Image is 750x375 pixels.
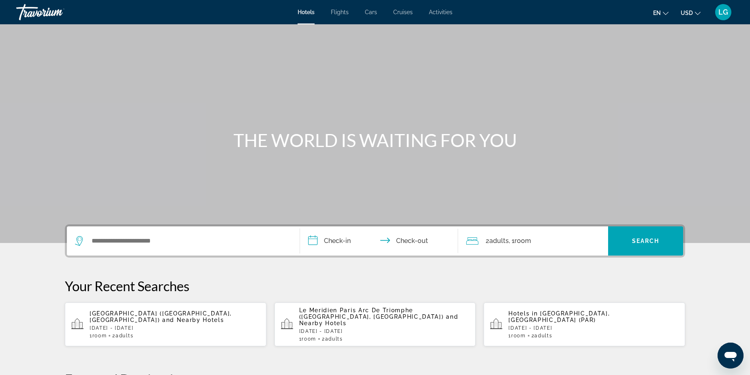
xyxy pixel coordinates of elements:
span: 2 [112,333,133,339]
a: Travorium [16,2,97,23]
a: Flights [331,9,349,15]
span: Adults [325,336,343,342]
span: Adults [116,333,133,339]
span: Room [92,333,107,339]
a: Hotels [298,9,315,15]
button: Le Meridien Paris Arc De Triomphe ([GEOGRAPHIC_DATA], [GEOGRAPHIC_DATA]) and Nearby Hotels[DATE] ... [274,302,476,347]
span: [GEOGRAPHIC_DATA], [GEOGRAPHIC_DATA] (PAR) [508,310,610,323]
button: Check in and out dates [300,226,458,256]
span: and Nearby Hotels [162,317,224,323]
button: Change currency [681,7,701,19]
h1: THE WORLD IS WAITING FOR YOU [223,130,527,151]
button: [GEOGRAPHIC_DATA] ([GEOGRAPHIC_DATA], [GEOGRAPHIC_DATA]) and Nearby Hotels[DATE] - [DATE]1Room2Ad... [65,302,266,347]
span: Le Meridien Paris Arc De Triomphe ([GEOGRAPHIC_DATA], [GEOGRAPHIC_DATA]) [299,307,444,320]
button: Change language [653,7,669,19]
p: [DATE] - [DATE] [90,325,260,331]
span: 1 [299,336,316,342]
div: Search widget [67,226,683,256]
span: Room [514,237,531,245]
button: Hotels in [GEOGRAPHIC_DATA], [GEOGRAPHIC_DATA] (PAR)[DATE] - [DATE]1Room2Adults [484,302,685,347]
button: User Menu [713,4,734,21]
span: Adults [534,333,552,339]
span: LG [718,8,728,16]
span: and Nearby Hotels [299,313,459,326]
button: Travelers: 2 adults, 0 children [458,226,608,256]
iframe: Button to launch messaging window [718,343,744,369]
p: Your Recent Searches [65,278,685,294]
span: 2 [531,333,553,339]
span: Room [511,333,526,339]
span: Hotels in [508,310,538,317]
span: 1 [508,333,525,339]
span: Room [302,336,316,342]
a: Cruises [393,9,413,15]
p: [DATE] - [DATE] [508,325,679,331]
span: en [653,10,661,16]
span: USD [681,10,693,16]
span: Adults [489,237,509,245]
span: , 1 [509,235,531,247]
span: 2 [322,336,343,342]
a: Cars [365,9,377,15]
span: 1 [90,333,107,339]
p: [DATE] - [DATE] [299,328,469,334]
a: Activities [429,9,452,15]
span: Search [632,238,660,244]
span: [GEOGRAPHIC_DATA] ([GEOGRAPHIC_DATA], [GEOGRAPHIC_DATA]) [90,310,232,323]
button: Search [608,226,683,256]
span: 2 [486,235,509,247]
